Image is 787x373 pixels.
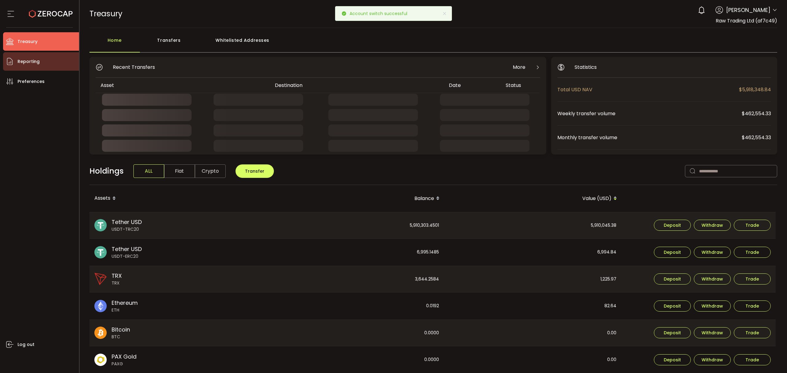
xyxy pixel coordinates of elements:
span: [PERSON_NAME] [726,6,770,14]
div: 82.64 [445,293,621,320]
span: TRX [112,280,122,286]
div: Value (USD) [445,193,622,204]
span: Withdraw [702,331,723,335]
p: Account switch successful [350,11,412,16]
button: Trade [734,247,771,258]
button: Deposit [654,247,691,258]
div: 6,995.1485 [267,239,444,266]
span: Trade [745,331,759,335]
span: Recent Transfers [113,63,155,71]
button: Withdraw [694,300,731,312]
div: 1,225.97 [445,266,621,293]
span: USDT-ERC20 [112,253,142,260]
div: Assets [89,193,267,204]
div: 3,644.2584 [267,266,444,293]
div: 0.0000 [267,320,444,346]
div: Transfers [140,34,198,53]
div: Asset [96,82,270,89]
span: Withdraw [702,304,723,308]
button: Deposit [654,300,691,312]
div: 5,910,045.38 [445,212,621,239]
span: BTC [112,334,130,340]
span: PAXG [112,361,136,367]
button: Withdraw [694,220,731,231]
div: 0.0192 [267,293,444,320]
span: Withdraw [702,223,723,227]
img: usdt_portfolio.svg [94,219,107,231]
span: $462,554.33 [742,110,771,117]
span: Deposit [664,331,681,335]
span: Deposit [664,304,681,308]
div: Destination [270,82,444,89]
span: $462,554.33 [742,134,771,141]
span: Deposit [664,358,681,362]
span: Withdraw [702,250,723,254]
span: PAX Gold [112,352,136,361]
span: ALL [133,164,164,178]
span: Withdraw [702,358,723,362]
span: Trade [745,304,759,308]
img: eth_portfolio.svg [94,300,107,312]
span: Total USD NAV [557,86,739,93]
div: 5,910,303.4501 [267,212,444,239]
span: Treasury [18,37,38,46]
span: Trade [745,358,759,362]
div: Status [501,82,539,89]
button: Transfer [235,164,274,178]
span: TRX [112,272,122,280]
span: Raw Trading Ltd (af7c49) [716,17,777,24]
span: Weekly transfer volume [557,110,742,117]
img: trx_portfolio.png [94,273,107,285]
button: Withdraw [694,247,731,258]
span: Bitcoin [112,325,130,334]
button: Withdraw [694,273,731,285]
span: Monthly transfer volume [557,134,742,141]
button: Trade [734,273,771,285]
span: Tether USD [112,245,142,253]
span: Reporting [18,57,40,66]
iframe: Chat Widget [756,344,787,373]
button: Trade [734,327,771,338]
div: Whitelisted Addresses [198,34,287,53]
span: $5,918,348.84 [739,86,771,93]
img: btc_portfolio.svg [94,327,107,339]
div: 6,994.84 [445,239,621,266]
button: Deposit [654,354,691,365]
div: Balance [267,193,445,204]
span: Trade [745,277,759,281]
img: usdt_portfolio.svg [94,246,107,258]
span: Trade [745,223,759,227]
button: Trade [734,220,771,231]
button: Withdraw [694,354,731,365]
span: Trade [745,250,759,254]
div: Date [444,82,501,89]
span: Transfer [245,168,264,174]
span: Holdings [89,165,124,177]
div: Home [89,34,140,53]
span: Deposit [664,277,681,281]
span: Statistics [575,63,597,71]
button: Withdraw [694,327,731,338]
button: Deposit [654,273,691,285]
button: Deposit [654,327,691,338]
span: Crypto [195,164,226,178]
button: Trade [734,354,771,365]
span: Log out [18,340,34,349]
button: Trade [734,300,771,312]
span: ETH [112,307,138,313]
span: Preferences [18,77,45,86]
button: Deposit [654,220,691,231]
span: USDT-TRC20 [112,226,142,233]
span: Treasury [89,8,122,19]
span: Tether USD [112,218,142,226]
span: Ethereum [112,299,138,307]
div: 0.00 [445,320,621,346]
span: More [513,63,525,71]
img: paxg_portfolio.svg [94,354,107,366]
span: Withdraw [702,277,723,281]
span: Deposit [664,250,681,254]
span: Deposit [664,223,681,227]
span: Fiat [164,164,195,178]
